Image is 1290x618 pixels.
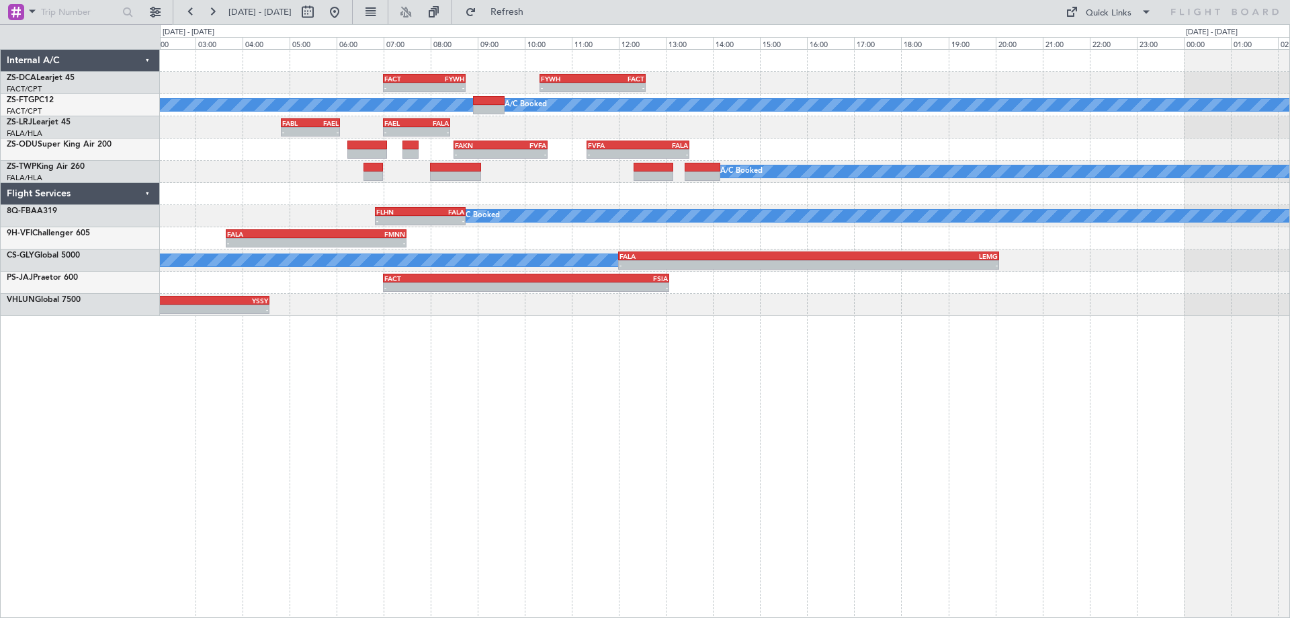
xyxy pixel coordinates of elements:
div: - [455,150,501,158]
div: - [384,283,526,291]
div: FVFA [588,141,638,149]
div: - [417,128,449,136]
div: - [588,150,638,158]
div: - [424,83,464,91]
div: 13:00 [666,37,713,49]
span: VHLUN [7,296,35,304]
div: 17:00 [854,37,901,49]
div: LEMG [808,252,997,260]
div: A/C Booked [720,161,763,182]
div: - [541,83,593,91]
div: 09:00 [478,37,525,49]
a: 9H-VFIChallenger 605 [7,229,90,237]
div: 06:00 [337,37,384,49]
div: 03:00 [196,37,243,49]
div: FMNN [316,230,406,238]
div: 18:00 [901,37,948,49]
div: FAEL [310,119,339,127]
div: - [310,128,339,136]
div: 23:00 [1137,37,1184,49]
span: PS-JAJ [7,274,33,282]
span: CS-GLY [7,252,34,260]
div: 16:00 [807,37,854,49]
div: FACT [384,75,425,83]
div: - [376,217,420,225]
a: ZS-LRJLearjet 45 [7,118,71,126]
div: FALA [619,252,808,260]
div: 01:00 [1231,37,1278,49]
div: 11:00 [572,37,619,49]
input: Trip Number [41,2,118,22]
div: FAKN [455,141,501,149]
div: FSIA [526,274,668,282]
div: FALA [420,208,464,216]
div: FABL [282,119,310,127]
div: [DATE] - [DATE] [163,27,214,38]
div: - [593,83,644,91]
div: FYWH [541,75,593,83]
a: FACT/CPT [7,106,42,116]
div: FALA [638,141,687,149]
a: 8Q-FBAA319 [7,207,57,215]
span: ZS-TWP [7,163,36,171]
div: - [384,128,417,136]
div: 02:00 [148,37,195,49]
div: [DATE] - [DATE] [1186,27,1238,38]
button: Quick Links [1059,1,1158,23]
a: CS-GLYGlobal 5000 [7,252,80,260]
div: 00:00 [1184,37,1231,49]
div: 08:00 [431,37,478,49]
a: ZS-DCALearjet 45 [7,74,75,82]
div: 14:00 [713,37,760,49]
a: PS-JAJPraetor 600 [7,274,78,282]
a: FALA/HLA [7,128,42,139]
span: Refresh [479,7,535,17]
span: ZS-LRJ [7,118,32,126]
div: 20:00 [996,37,1043,49]
a: ZS-FTGPC12 [7,96,54,104]
div: FALA [417,119,449,127]
div: 22:00 [1090,37,1137,49]
span: 9H-VFI [7,229,32,237]
div: - [619,261,808,269]
div: A/C Booked [458,206,500,226]
div: A/C Booked [505,95,547,115]
div: FYWH [424,75,464,83]
div: FACT [593,75,644,83]
div: - [501,150,546,158]
div: - [227,239,316,247]
div: - [384,83,425,91]
span: ZS-DCA [7,74,36,82]
div: 12:00 [619,37,666,49]
a: ZS-TWPKing Air 260 [7,163,85,171]
div: 10:00 [525,37,572,49]
div: 05:00 [290,37,337,49]
div: FALA [227,230,316,238]
div: - [808,261,997,269]
div: 21:00 [1043,37,1090,49]
a: FALA/HLA [7,173,42,183]
a: ZS-ODUSuper King Air 200 [7,141,112,149]
div: 19:00 [949,37,996,49]
span: 8Q-FBA [7,207,37,215]
div: 04:00 [243,37,290,49]
div: FAEL [384,119,417,127]
span: ZS-ODU [7,141,38,149]
div: - [526,283,668,291]
div: 15:00 [760,37,807,49]
div: - [420,217,464,225]
div: 07:00 [384,37,431,49]
span: ZS-FTG [7,96,34,104]
div: FACT [384,274,526,282]
div: FLHN [376,208,420,216]
div: - [282,128,310,136]
span: [DATE] - [DATE] [228,6,292,18]
div: - [316,239,406,247]
a: FACT/CPT [7,84,42,94]
div: FVFA [501,141,546,149]
a: VHLUNGlobal 7500 [7,296,81,304]
button: Refresh [459,1,540,23]
div: Quick Links [1086,7,1131,20]
div: - [638,150,687,158]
